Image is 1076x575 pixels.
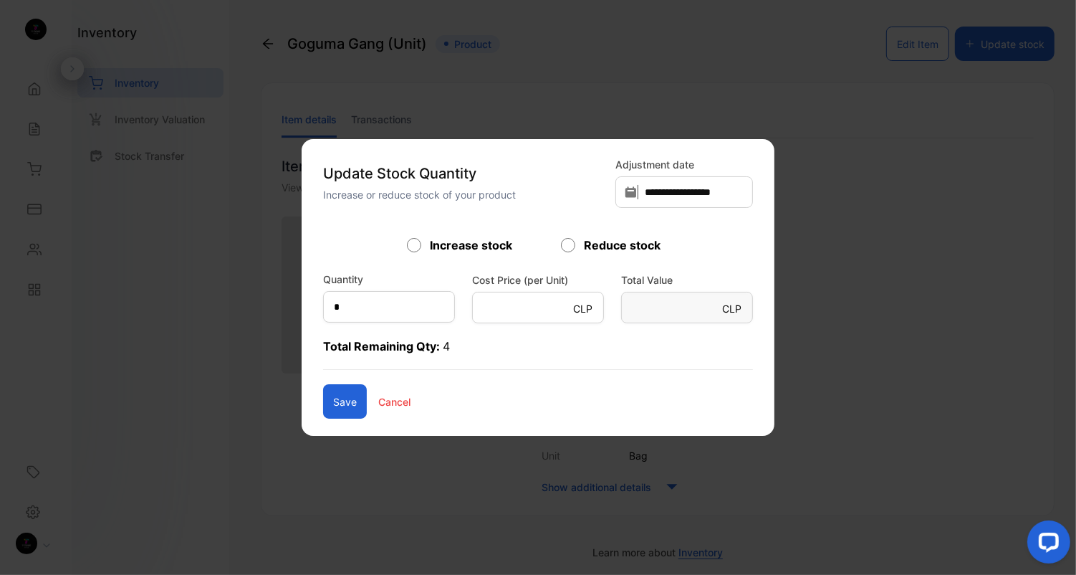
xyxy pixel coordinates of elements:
label: Total Value [621,272,753,287]
label: Cost Price (per Unit) [472,272,604,287]
label: Adjustment date [615,157,753,172]
p: Cancel [378,394,410,409]
label: Reduce stock [584,237,661,254]
p: Total Remaining Qty: [323,338,753,370]
iframe: LiveChat chat widget [1016,515,1076,575]
p: CLP [722,301,741,316]
p: Update Stock Quantity [323,163,607,184]
p: CLP [573,301,592,316]
span: 4 [443,339,450,353]
label: Quantity [323,272,363,287]
button: Save [323,384,367,419]
p: Increase or reduce stock of your product [323,187,607,202]
label: Increase stock [430,237,512,254]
